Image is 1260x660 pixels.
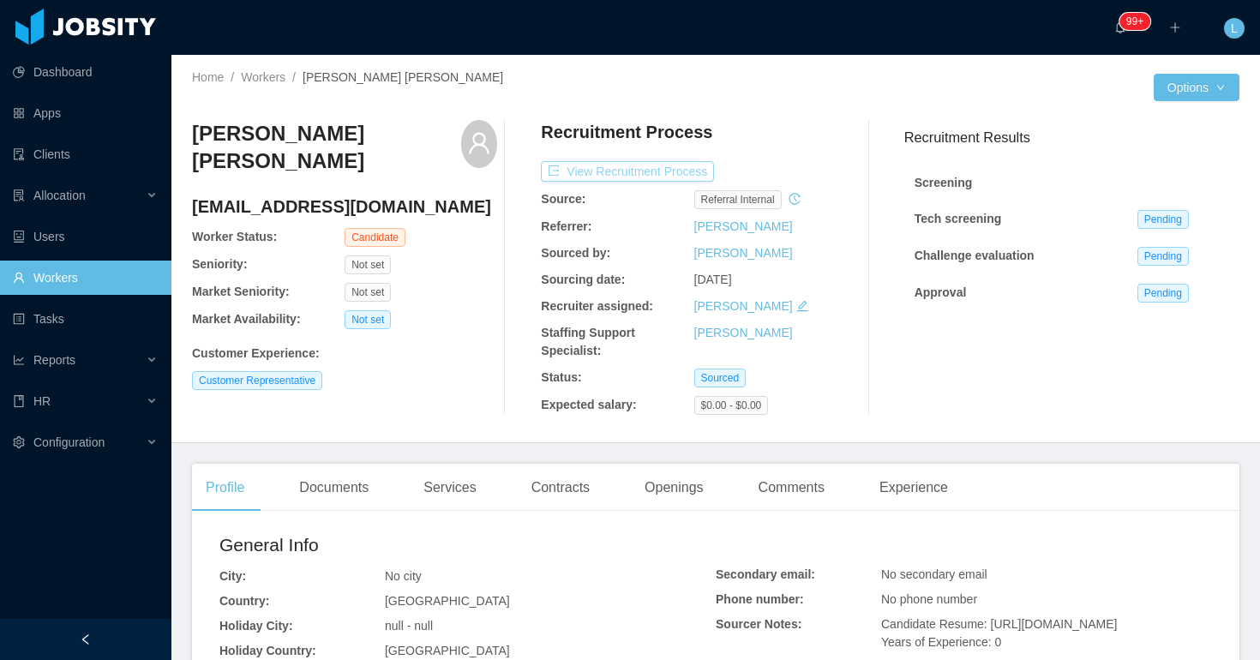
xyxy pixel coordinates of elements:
a: [PERSON_NAME] [694,326,793,339]
a: icon: exportView Recruitment Process [541,165,714,178]
span: No secondary email [881,567,987,581]
b: Expected salary: [541,398,636,411]
span: [DATE] [694,273,732,286]
button: icon: exportView Recruitment Process [541,161,714,182]
b: Customer Experience : [192,346,320,360]
span: L [1231,18,1238,39]
b: Staffing Support Specialist: [541,326,635,357]
sup: 2122 [1119,13,1150,30]
span: HR [33,394,51,408]
b: Seniority: [192,257,248,271]
span: Sourced [694,369,747,387]
button: Optionsicon: down [1154,74,1239,101]
strong: Challenge evaluation [915,249,1035,262]
i: icon: book [13,395,25,407]
span: No city [385,569,422,583]
b: City: [219,569,246,583]
span: Configuration [33,435,105,449]
div: Profile [192,464,258,512]
h2: General Info [219,531,716,559]
a: [PERSON_NAME] [694,246,793,260]
div: Contracts [518,464,603,512]
span: Pending [1137,247,1189,266]
span: Customer Representative [192,371,322,390]
b: Worker Status: [192,230,277,243]
span: Candidate Resume: [URL][DOMAIN_NAME] Years of Experience: 0 [881,617,1117,649]
b: Market Availability: [192,312,301,326]
span: $0.00 - $0.00 [694,396,769,415]
div: Openings [631,464,717,512]
div: Documents [285,464,382,512]
h4: [EMAIL_ADDRESS][DOMAIN_NAME] [192,195,497,219]
h3: Recruitment Results [904,127,1239,148]
b: Secondary email: [716,567,815,581]
span: [GEOGRAPHIC_DATA] [385,644,510,657]
span: Pending [1137,284,1189,303]
b: Recruiter assigned: [541,299,653,313]
h4: Recruitment Process [541,120,712,144]
span: Not set [345,310,391,329]
b: Referrer: [541,219,591,233]
strong: Approval [915,285,967,299]
span: Reports [33,353,75,367]
b: Sourced by: [541,246,610,260]
b: Holiday City: [219,619,293,633]
b: Phone number: [716,592,804,606]
span: Not set [345,255,391,274]
strong: Tech screening [915,212,1002,225]
span: Referral internal [694,190,782,209]
i: icon: edit [796,300,808,312]
a: icon: robotUsers [13,219,158,254]
span: Allocation [33,189,86,202]
a: icon: userWorkers [13,261,158,295]
span: null - null [385,619,433,633]
a: [PERSON_NAME] [694,219,793,233]
span: / [231,70,234,84]
a: icon: pie-chartDashboard [13,55,158,89]
i: icon: line-chart [13,354,25,366]
span: [PERSON_NAME] [PERSON_NAME] [303,70,503,84]
strong: Screening [915,176,973,189]
b: Source: [541,192,585,206]
div: Comments [745,464,838,512]
h3: [PERSON_NAME] [PERSON_NAME] [192,120,461,176]
span: Candidate [345,228,405,247]
b: Sourcer Notes: [716,617,801,631]
b: Holiday Country: [219,644,316,657]
div: Experience [866,464,962,512]
span: No phone number [881,592,977,606]
b: Country: [219,594,269,608]
a: icon: profileTasks [13,302,158,336]
a: Home [192,70,224,84]
span: [GEOGRAPHIC_DATA] [385,594,510,608]
a: icon: auditClients [13,137,158,171]
span: Not set [345,283,391,302]
b: Sourcing date: [541,273,625,286]
a: icon: appstoreApps [13,96,158,130]
span: Pending [1137,210,1189,229]
i: icon: user [467,131,491,155]
b: Status: [541,370,581,384]
div: Services [410,464,489,512]
i: icon: history [789,193,801,205]
i: icon: bell [1114,21,1126,33]
b: Market Seniority: [192,285,290,298]
span: / [292,70,296,84]
i: icon: solution [13,189,25,201]
a: [PERSON_NAME] [694,299,793,313]
a: Workers [241,70,285,84]
i: icon: plus [1169,21,1181,33]
i: icon: setting [13,436,25,448]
